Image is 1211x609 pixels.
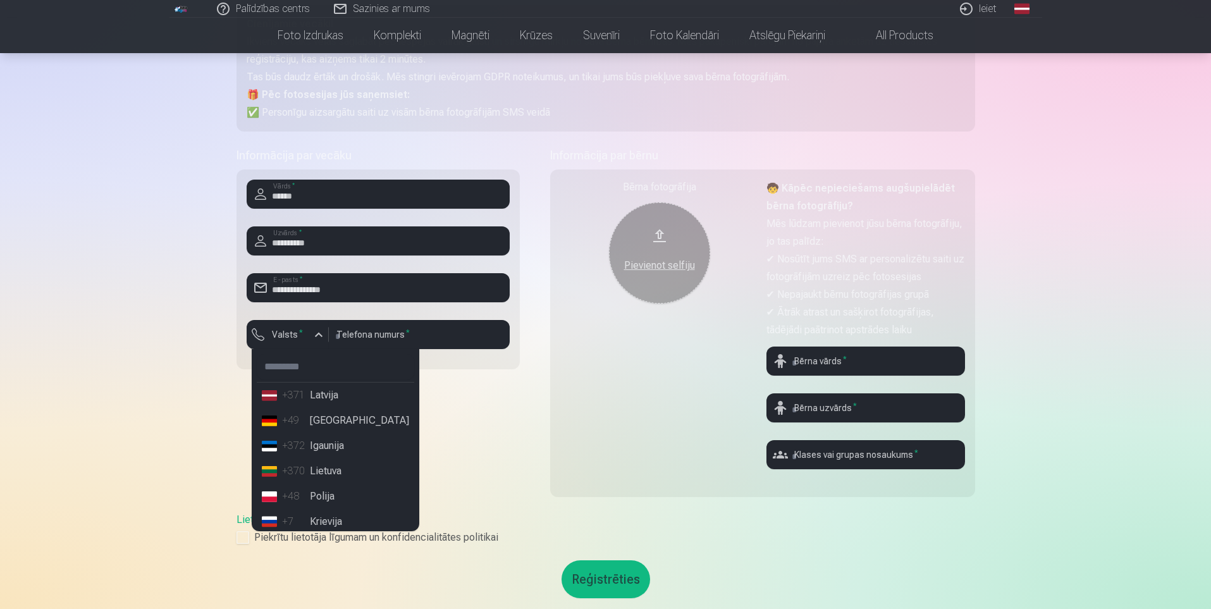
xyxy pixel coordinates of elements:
div: +49 [282,413,307,428]
button: Reģistrēties [562,560,650,598]
div: Pievienot selfiju [622,258,698,273]
a: Foto kalendāri [635,18,734,53]
a: Foto izdrukas [262,18,359,53]
div: , [237,512,975,545]
img: /fa1 [175,5,188,13]
li: Latvija [257,383,414,408]
li: Polija [257,484,414,509]
div: Bērna fotogrāfija [560,180,759,195]
label: Valsts [267,328,308,341]
button: Pievienot selfiju [609,202,710,304]
h5: Informācija par bērnu [550,147,975,164]
h5: Informācija par vecāku [237,147,520,164]
a: Komplekti [359,18,436,53]
li: [GEOGRAPHIC_DATA] [257,408,414,433]
button: Valsts* [247,320,329,349]
li: Krievija [257,509,414,534]
div: +48 [282,489,307,504]
li: Lietuva [257,458,414,484]
p: Mēs lūdzam pievienot jūsu bērna fotogrāfiju, jo tas palīdz: [766,215,965,250]
div: +372 [282,438,307,453]
a: Krūzes [505,18,568,53]
p: ✔ Nosūtīt jums SMS ar personalizētu saiti uz fotogrāfijām uzreiz pēc fotosesijas [766,250,965,286]
strong: 🎁 Pēc fotosesijas jūs saņemsiet: [247,89,410,101]
p: Tas būs daudz ērtāk un drošāk. Mēs stingri ievērojam GDPR noteikumus, un tikai jums būs piekļuve ... [247,68,965,86]
p: ✅ Personīgu aizsargātu saiti uz visām bērna fotogrāfijām SMS veidā [247,104,965,121]
a: Suvenīri [568,18,635,53]
a: Lietošanas līgums [237,514,317,526]
div: +7 [282,514,307,529]
label: Piekrītu lietotāja līgumam un konfidencialitātes politikai [237,530,975,545]
a: All products [840,18,949,53]
p: ✔ Nepajaukt bērnu fotogrāfijas grupā [766,286,965,304]
a: Atslēgu piekariņi [734,18,840,53]
li: Igaunija [257,433,414,458]
p: ✔ Ātrāk atrast un sašķirot fotogrāfijas, tādējādi paātrinot apstrādes laiku [766,304,965,339]
a: Magnēti [436,18,505,53]
div: +370 [282,464,307,479]
strong: 🧒 Kāpēc nepieciešams augšupielādēt bērna fotogrāfiju? [766,182,955,212]
div: +371 [282,388,307,403]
